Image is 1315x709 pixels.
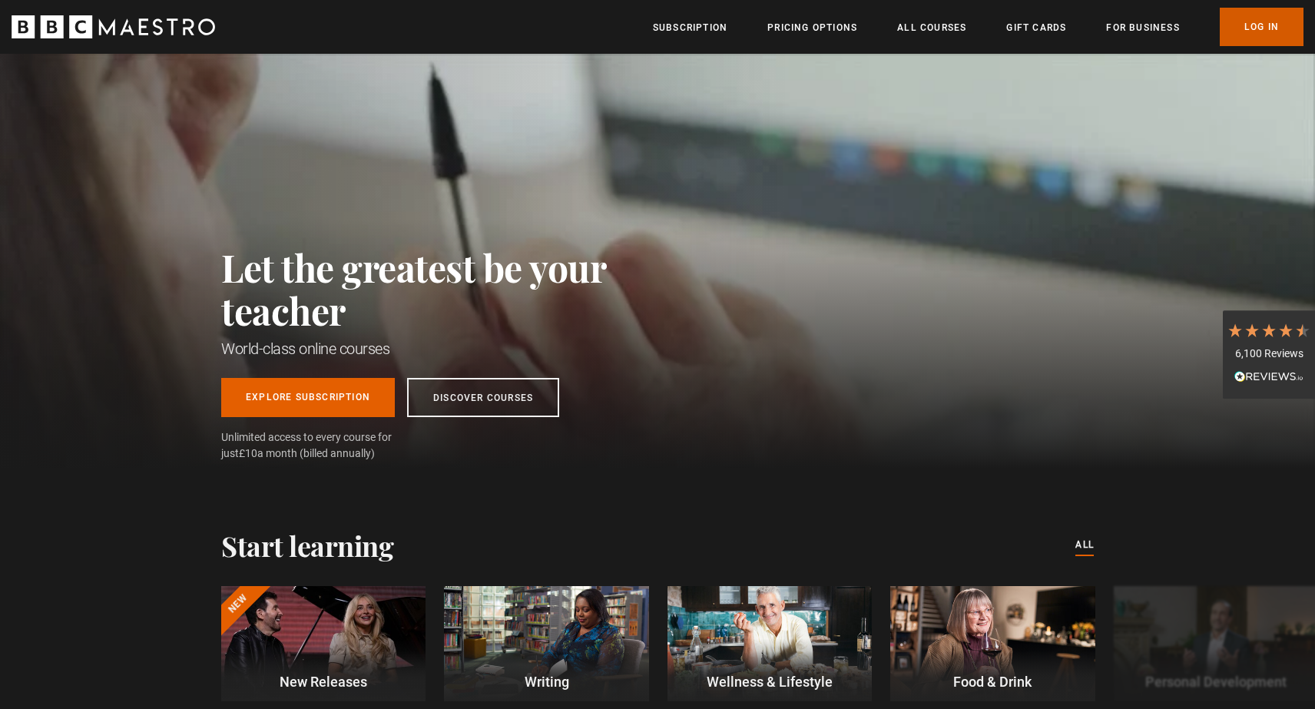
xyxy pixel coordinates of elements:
[221,246,674,332] h2: Let the greatest be your teacher
[653,8,1303,46] nav: Primary
[221,529,393,562] h2: Start learning
[407,378,559,417] a: Discover Courses
[1227,322,1311,339] div: 4.7 Stars
[897,20,966,35] a: All Courses
[1227,346,1311,362] div: 6,100 Reviews
[767,20,857,35] a: Pricing Options
[221,586,426,701] a: New New Releases
[1075,537,1094,554] a: All
[221,429,429,462] span: Unlimited access to every course for just a month (billed annually)
[653,20,727,35] a: Subscription
[890,586,1095,701] a: Food & Drink
[12,15,215,38] svg: BBC Maestro
[221,378,395,417] a: Explore Subscription
[239,447,257,459] span: £10
[1006,20,1066,35] a: Gift Cards
[1106,20,1179,35] a: For business
[667,586,872,701] a: Wellness & Lifestyle
[1223,310,1315,399] div: 6,100 ReviewsRead All Reviews
[1234,371,1303,382] img: REVIEWS.io
[221,338,674,359] h1: World-class online courses
[1220,8,1303,46] a: Log In
[1227,369,1311,387] div: Read All Reviews
[444,586,648,701] a: Writing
